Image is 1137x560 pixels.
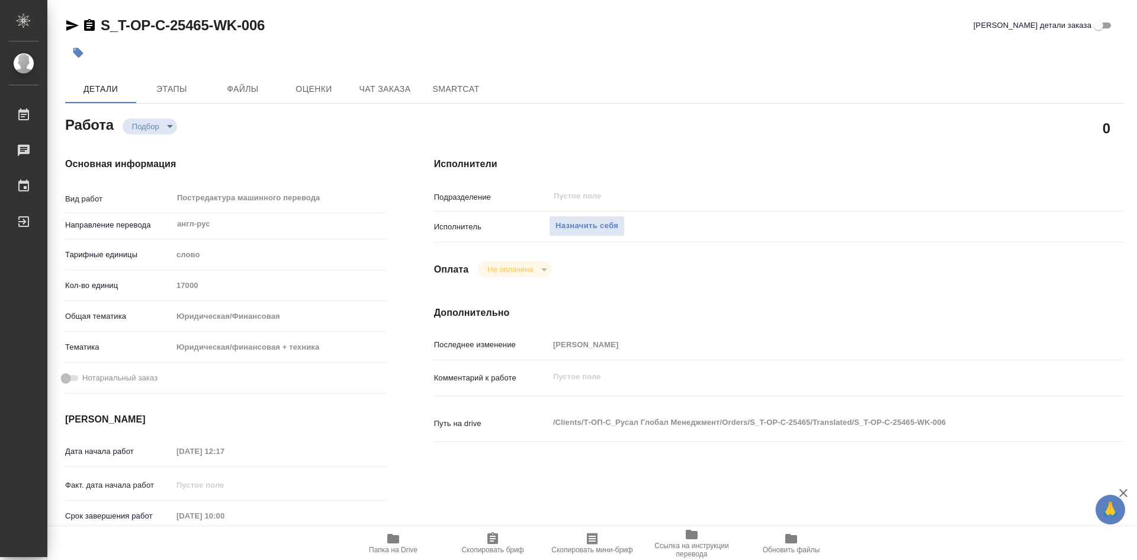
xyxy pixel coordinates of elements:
h4: Оплата [434,263,469,277]
div: Подбор [478,261,551,277]
span: [PERSON_NAME] детали заказа [974,20,1091,31]
p: Комментарий к работе [434,372,549,384]
h4: [PERSON_NAME] [65,412,387,427]
span: Детали [72,82,129,97]
p: Исполнитель [434,221,549,233]
button: Ссылка на инструкции перевода [642,527,741,560]
p: Тарифные единицы [65,249,172,261]
p: Срок завершения работ [65,510,172,522]
p: Направление перевода [65,219,172,231]
input: Пустое поле [172,277,387,294]
button: Назначить себя [549,216,625,236]
button: Скопировать ссылку [82,18,97,33]
h2: Работа [65,113,114,135]
a: S_T-OP-C-25465-WK-006 [101,17,265,33]
button: Скопировать бриф [443,527,542,560]
div: Подбор [123,119,177,135]
h2: 0 [1103,118,1110,138]
textarea: /Clients/Т-ОП-С_Русал Глобал Менеджмент/Orders/S_T-OP-C-25465/Translated/S_T-OP-C-25465-WK-006 [549,412,1067,433]
p: Последнее изменение [434,339,549,351]
p: Факт. дата начала работ [65,479,172,491]
p: Вид работ [65,193,172,205]
span: Скопировать бриф [461,546,523,554]
span: Скопировать мини-бриф [551,546,632,554]
h4: Дополнительно [434,306,1124,320]
p: Кол-во единиц [65,280,172,292]
span: Оценки [285,82,342,97]
span: Назначить себя [555,219,618,233]
button: 🙏 [1096,495,1125,524]
p: Путь на drive [434,418,549,430]
button: Подбор [129,121,163,132]
div: слово [172,245,387,265]
p: Общая тематика [65,311,172,322]
span: Нотариальный заказ [82,372,158,384]
h4: Исполнители [434,157,1124,171]
div: Юридическая/финансовая + техника [172,337,387,357]
input: Пустое поле [172,507,276,524]
button: Обновить файлы [741,527,841,560]
input: Пустое поле [172,476,276,494]
button: Скопировать мини-бриф [542,527,642,560]
p: Дата начала работ [65,446,172,457]
input: Пустое поле [549,336,1067,353]
div: Юридическая/Финансовая [172,306,387,327]
input: Пустое поле [553,189,1039,203]
input: Пустое поле [172,443,276,460]
span: Файлы [214,82,271,97]
button: Папка на Drive [343,527,443,560]
button: Добавить тэг [65,40,91,66]
p: Подразделение [434,191,549,203]
span: Папка на Drive [369,546,417,554]
span: Ссылка на инструкции перевода [649,542,734,558]
button: Не оплачена [484,264,537,274]
button: Скопировать ссылку для ЯМессенджера [65,18,79,33]
span: 🙏 [1100,497,1120,522]
h4: Основная информация [65,157,387,171]
span: Этапы [143,82,200,97]
span: SmartCat [428,82,484,97]
p: Тематика [65,341,172,353]
span: Чат заказа [356,82,413,97]
span: Обновить файлы [763,546,820,554]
